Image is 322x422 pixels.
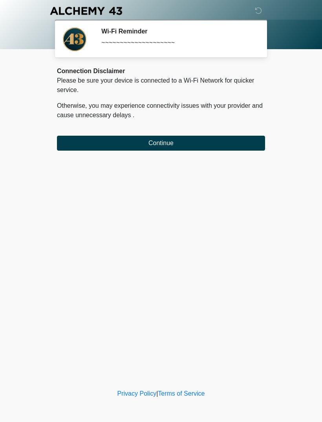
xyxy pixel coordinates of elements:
img: Agent Avatar [63,28,86,51]
a: Privacy Policy [117,390,157,397]
a: | [156,390,158,397]
h2: Wi-Fi Reminder [101,28,253,35]
a: Terms of Service [158,390,205,397]
p: Otherwise, you may experience connectivity issues with your provider and cause unnecessary delays . [57,101,265,120]
img: Alchemy 43 Logo [49,6,123,16]
button: Continue [57,136,265,151]
p: Please be sure your device is connected to a Wi-Fi Network for quicker service. [57,76,265,95]
div: Connection Disclaimer [57,66,265,76]
div: ~~~~~~~~~~~~~~~~~~~~ [101,38,253,48]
